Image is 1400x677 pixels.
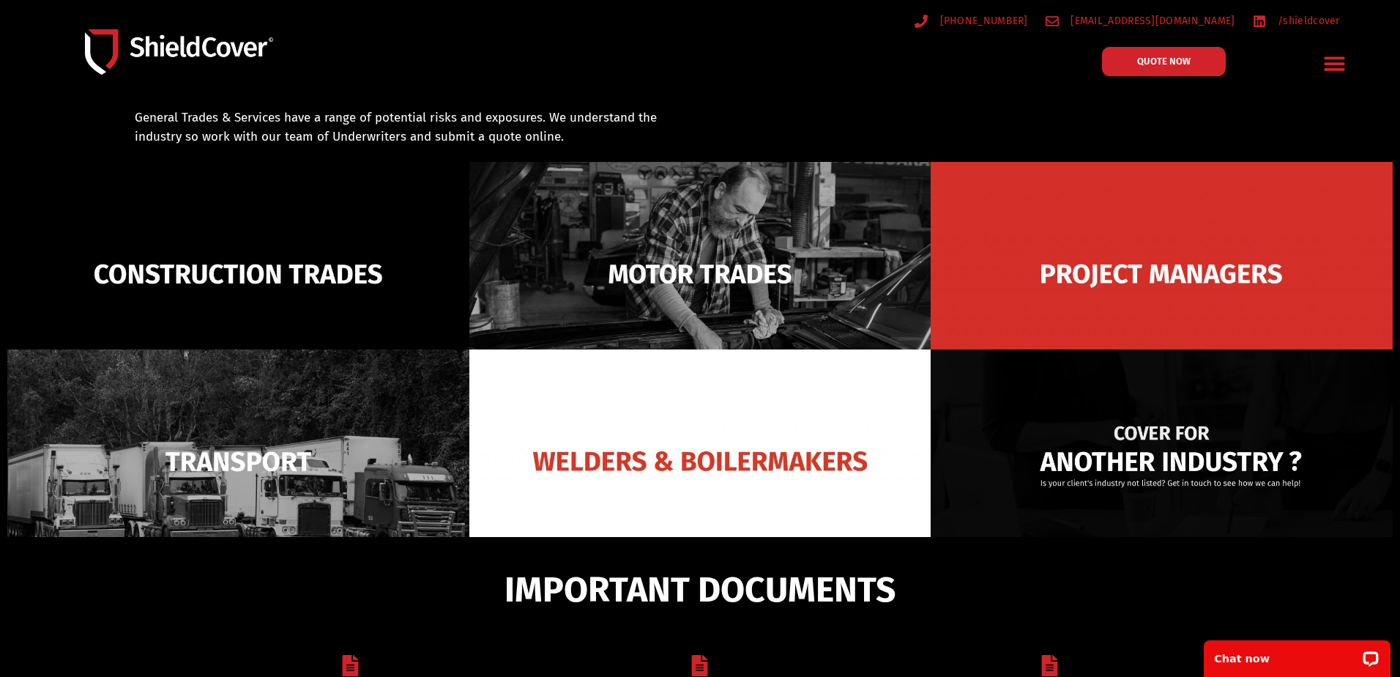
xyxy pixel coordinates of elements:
iframe: LiveChat chat widget [1194,631,1400,677]
span: /shieldcover [1274,12,1340,30]
div: Menu Toggle [1317,46,1352,81]
span: IMPORTANT DOCUMENTS [504,576,896,604]
a: /shieldcover [1253,12,1340,30]
a: [EMAIL_ADDRESS][DOMAIN_NAME] [1046,12,1235,30]
span: [PHONE_NUMBER] [937,12,1028,30]
span: QUOTE NOW [1137,56,1191,66]
a: [PHONE_NUMBER] [915,12,1028,30]
a: QUOTE NOW [1102,47,1226,76]
p: General Trades & Services have a range of potential risks and exposures. We understand the indust... [135,108,681,146]
img: Shield-Cover-Underwriting-Australia-logo-full [85,29,273,75]
span: [EMAIL_ADDRESS][DOMAIN_NAME] [1067,12,1235,30]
